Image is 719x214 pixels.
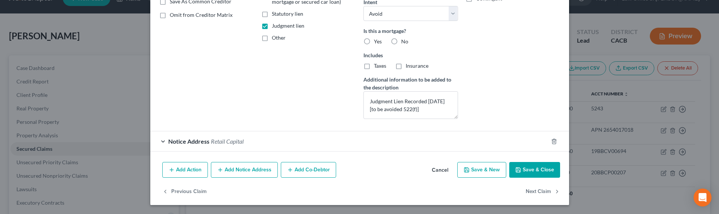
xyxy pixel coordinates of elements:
[162,184,207,199] button: Previous Claim
[272,22,304,29] span: Judgment lien
[272,10,303,17] span: Statutory lien
[426,163,454,178] button: Cancel
[272,34,286,41] span: Other
[406,62,428,69] span: Insurance
[374,38,382,45] span: Yes
[509,162,560,178] button: Save & Close
[363,76,458,91] label: Additional information to be added to the description
[363,27,458,35] label: Is this a mortgage?
[168,138,209,145] span: Notice Address
[694,189,712,207] div: Open Intercom Messenger
[162,162,208,178] button: Add Action
[281,162,336,178] button: Add Co-Debtor
[211,138,244,145] span: Retail Capital
[401,38,408,45] span: No
[374,62,386,69] span: Taxes
[211,162,278,178] button: Add Notice Address
[363,51,458,59] label: Includes
[457,162,506,178] button: Save & New
[170,12,233,18] span: Omit from Creditor Matrix
[526,184,560,199] button: Next Claim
